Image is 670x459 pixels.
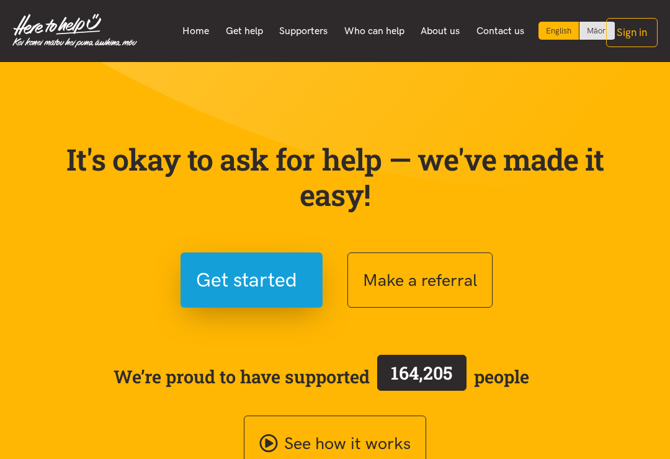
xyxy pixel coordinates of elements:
[347,252,493,308] button: Make a referral
[391,361,452,385] span: 164,205
[181,252,323,308] button: Get started
[468,18,532,44] a: Contact us
[579,22,615,40] a: Switch to Te Reo Māori
[12,14,137,48] img: Home
[174,18,218,44] a: Home
[538,22,615,40] div: Language toggle
[196,264,297,296] span: Get started
[50,141,620,213] p: It's okay to ask for help — we've made it easy!
[336,18,413,44] a: Who can help
[606,18,658,47] button: Sign in
[413,18,468,44] a: About us
[114,352,529,401] span: We’re proud to have supported people
[370,352,474,401] a: 164,205
[538,22,579,40] div: Current language
[271,18,336,44] a: Supporters
[217,18,271,44] a: Get help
